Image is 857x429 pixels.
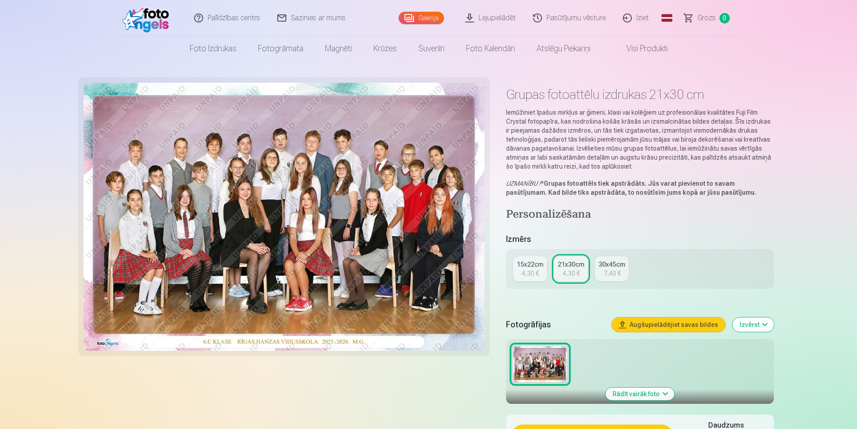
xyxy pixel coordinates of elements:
a: Visi produkti [601,36,679,61]
img: /fa1 [122,4,174,32]
span: 0 [719,13,730,23]
a: 30x45cm7,40 € [595,256,629,282]
button: Rādīt vairāk foto [605,388,674,400]
a: 21x30cm4,30 € [554,256,588,282]
div: 4,30 € [563,269,580,278]
a: Foto izdrukas [179,36,247,61]
div: 4,30 € [522,269,539,278]
div: 21x30cm [558,260,584,269]
a: Foto kalendāri [455,36,526,61]
div: 15x22cm [517,260,543,269]
a: Magnēti [314,36,363,61]
em: UZMANĪBU ! [506,180,541,187]
h1: Grupas fotoattēlu izdrukas 21x30 cm [506,86,773,103]
a: Fotogrāmata [247,36,314,61]
h5: Fotogrāfijas [506,318,604,331]
a: Atslēgu piekariņi [526,36,601,61]
span: Grozs [697,13,716,23]
h5: Izmērs [506,233,773,246]
div: 30x45cm [599,260,625,269]
h4: Personalizēšana [506,208,773,222]
a: Galerija [399,12,444,24]
a: Krūzes [363,36,408,61]
div: 7,40 € [604,269,621,278]
strong: Grupas fotoattēls tiek apstrādāts. Jūs varat pievienot to savam pasūtījumam. Kad bilde tiks apstr... [506,180,756,196]
button: Augšupielādējiet savas bildes [612,317,725,332]
a: Suvenīri [408,36,455,61]
p: Iemūžiniet īpašus mirkļus ar ģimeni, klasi vai kolēģiem uz profesionālas kvalitātes Fuji Film Cry... [506,108,773,171]
a: 15x22cm4,30 € [513,256,547,282]
button: Izvērst [733,317,774,332]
